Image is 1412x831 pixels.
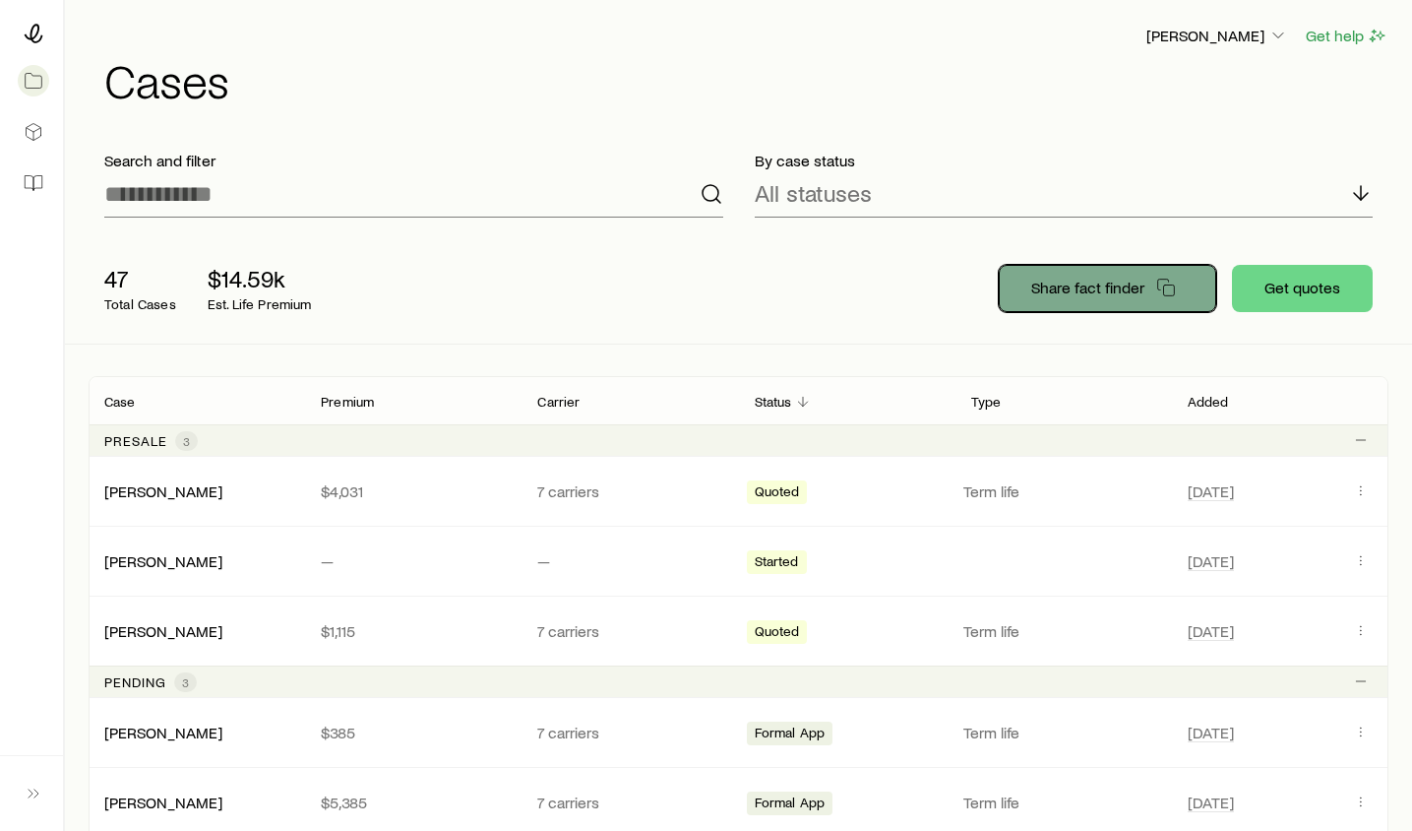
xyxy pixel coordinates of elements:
div: [PERSON_NAME] [104,793,222,813]
p: 7 carriers [537,793,722,812]
span: [DATE] [1188,481,1234,501]
span: Formal App [755,795,826,815]
p: Search and filter [104,151,723,170]
a: [PERSON_NAME] [104,621,222,640]
p: [PERSON_NAME] [1146,26,1288,45]
h1: Cases [104,56,1388,103]
p: Case [104,394,136,410]
p: Term life [963,621,1164,641]
button: Share fact finder [999,265,1216,312]
button: [PERSON_NAME] [1145,25,1289,48]
p: Added [1188,394,1229,410]
span: [DATE] [1188,793,1234,812]
p: Carrier [537,394,580,410]
span: Formal App [755,725,826,745]
span: [DATE] [1188,723,1234,742]
div: [PERSON_NAME] [104,481,222,502]
p: 47 [104,265,176,292]
p: Term life [963,793,1164,812]
p: 7 carriers [537,723,722,742]
p: — [321,551,506,571]
span: Started [755,553,799,574]
p: $385 [321,723,506,742]
span: [DATE] [1188,551,1234,571]
span: Quoted [755,623,800,644]
p: Est. Life Premium [208,296,312,312]
a: [PERSON_NAME] [104,793,222,811]
button: Get quotes [1232,265,1373,312]
p: 7 carriers [537,481,722,501]
span: 3 [183,433,190,449]
div: [PERSON_NAME] [104,551,222,572]
a: [PERSON_NAME] [104,551,222,570]
p: $4,031 [321,481,506,501]
p: Term life [963,723,1164,742]
p: $5,385 [321,793,506,812]
p: $14.59k [208,265,312,292]
p: $1,115 [321,621,506,641]
div: [PERSON_NAME] [104,723,222,743]
span: 3 [182,674,189,690]
a: [PERSON_NAME] [104,481,222,500]
span: Quoted [755,483,800,504]
p: Term life [963,481,1164,501]
p: Premium [321,394,374,410]
p: Share fact finder [1031,278,1144,297]
p: Type [971,394,1002,410]
button: Get help [1305,25,1388,47]
p: By case status [755,151,1374,170]
a: [PERSON_NAME] [104,723,222,741]
p: Status [755,394,792,410]
div: [PERSON_NAME] [104,621,222,642]
p: Total Cases [104,296,176,312]
p: Pending [104,674,166,690]
p: 7 carriers [537,621,722,641]
p: — [537,551,722,571]
p: All statuses [755,179,872,207]
p: Presale [104,433,167,449]
span: [DATE] [1188,621,1234,641]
